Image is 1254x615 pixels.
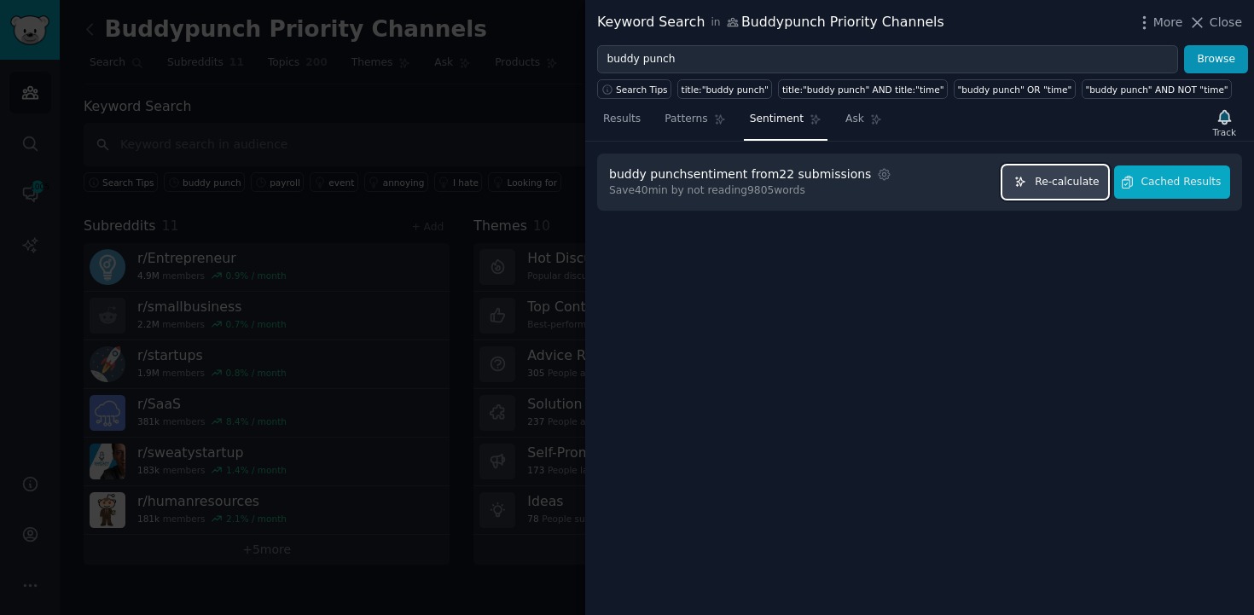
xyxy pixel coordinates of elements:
span: More [1153,14,1183,32]
a: title:"buddy punch" AND title:"time" [778,79,948,99]
a: "buddy punch" OR "time" [954,79,1076,99]
span: Sentiment [750,112,804,127]
input: Try a keyword related to your business [597,45,1178,74]
a: Patterns [659,106,731,141]
a: title:"buddy punch" [677,79,772,99]
div: title:"buddy punch" [682,84,769,96]
span: Cached Results [1141,175,1222,190]
div: "buddy punch" AND NOT "time" [1085,84,1228,96]
div: buddy punch sentiment from 22 submissions [609,165,871,183]
button: Close [1188,14,1242,32]
div: Save 40 min by not reading 9805 words [609,183,895,199]
span: Ask [845,112,864,127]
a: Ask [839,106,888,141]
span: Close [1210,14,1242,32]
button: Track [1207,105,1242,141]
a: "buddy punch" AND NOT "time" [1082,79,1232,99]
button: Search Tips [597,79,671,99]
a: Sentiment [744,106,827,141]
div: title:"buddy punch" AND title:"time" [782,84,944,96]
span: Results [603,112,641,127]
div: Keyword Search Buddypunch Priority Channels [597,12,944,33]
span: Re-calculate [1035,175,1099,190]
div: "buddy punch" OR "time" [957,84,1071,96]
div: Track [1213,126,1236,138]
button: More [1135,14,1183,32]
a: Results [597,106,647,141]
button: Re-calculate [1002,165,1108,199]
span: Search Tips [616,84,668,96]
span: Patterns [665,112,707,127]
button: Cached Results [1114,165,1230,199]
span: in [711,15,720,31]
button: Browse [1184,45,1248,74]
